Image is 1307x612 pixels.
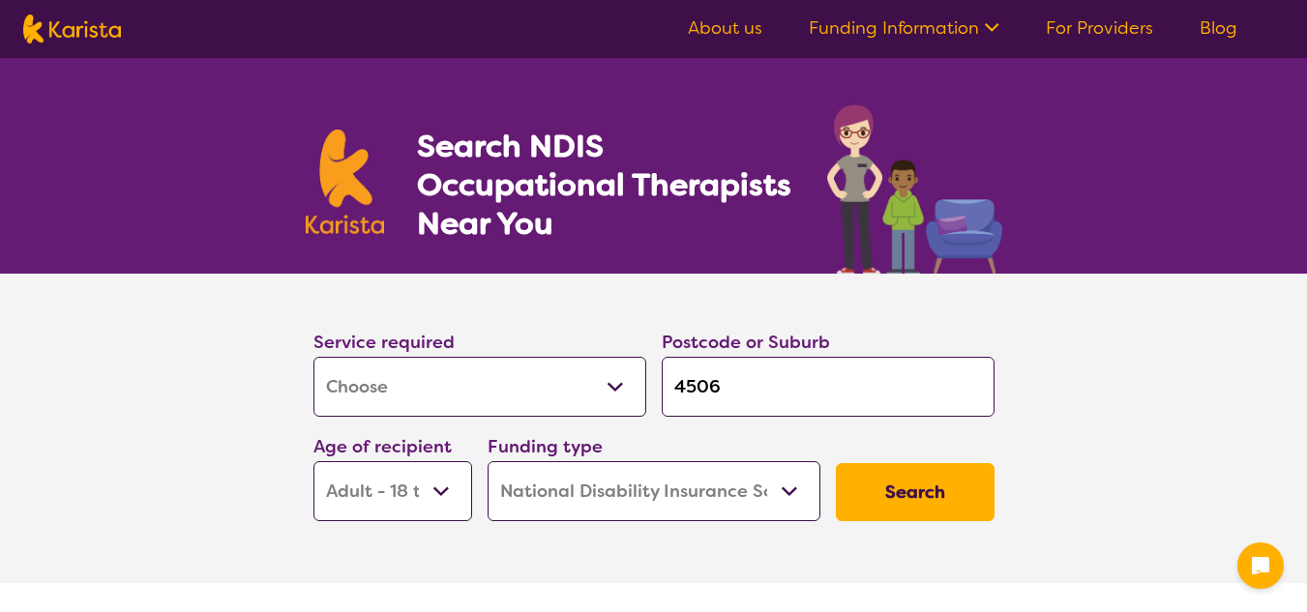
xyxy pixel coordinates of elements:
[662,331,830,354] label: Postcode or Suburb
[417,127,793,243] h1: Search NDIS Occupational Therapists Near You
[488,435,603,458] label: Funding type
[827,104,1002,274] img: occupational-therapy
[662,357,995,417] input: Type
[306,130,385,234] img: Karista logo
[688,16,762,40] a: About us
[809,16,999,40] a: Funding Information
[313,435,452,458] label: Age of recipient
[836,463,995,521] button: Search
[1200,16,1237,40] a: Blog
[1046,16,1153,40] a: For Providers
[23,15,121,44] img: Karista logo
[313,331,455,354] label: Service required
